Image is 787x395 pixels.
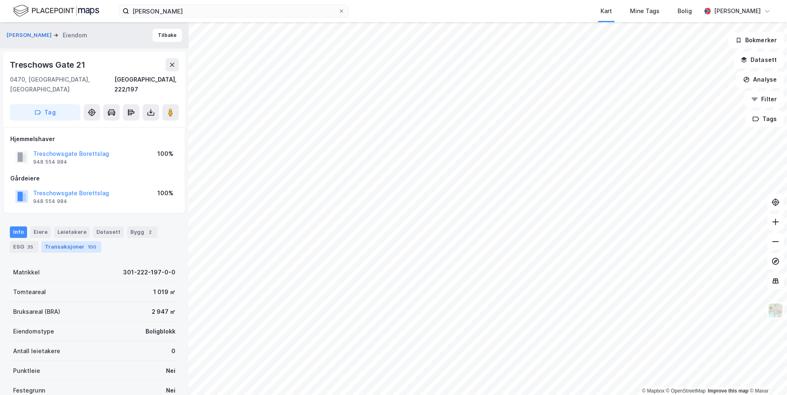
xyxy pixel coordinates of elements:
[54,226,90,238] div: Leietakere
[146,327,175,336] div: Boligblokk
[129,5,338,17] input: Søk på adresse, matrikkel, gårdeiere, leietakere eller personer
[26,243,35,251] div: 35
[166,366,175,376] div: Nei
[728,32,784,48] button: Bokmerker
[734,52,784,68] button: Datasett
[600,6,612,16] div: Kart
[736,71,784,88] button: Analyse
[123,267,175,277] div: 301-222-197-0-0
[10,174,178,183] div: Gårdeiere
[13,267,40,277] div: Matrikkel
[10,134,178,144] div: Hjemmelshaver
[152,29,182,42] button: Tilbake
[746,356,787,395] iframe: Chat Widget
[10,104,80,121] button: Tag
[152,307,175,317] div: 2 947 ㎡
[93,226,124,238] div: Datasett
[7,31,53,39] button: [PERSON_NAME]
[13,307,60,317] div: Bruksareal (BRA)
[157,188,173,198] div: 100%
[10,226,27,238] div: Info
[171,346,175,356] div: 0
[146,228,154,236] div: 2
[13,346,60,356] div: Antall leietakere
[86,243,98,251] div: 100
[714,6,761,16] div: [PERSON_NAME]
[13,4,99,18] img: logo.f888ab2527a4732fd821a326f86c7f29.svg
[13,366,40,376] div: Punktleie
[746,111,784,127] button: Tags
[768,303,783,318] img: Z
[157,149,173,159] div: 100%
[33,198,67,205] div: 948 554 984
[30,226,51,238] div: Eiere
[666,388,706,394] a: OpenStreetMap
[10,58,87,71] div: Treschows Gate 21
[114,75,179,94] div: [GEOGRAPHIC_DATA], 222/197
[10,241,38,253] div: ESG
[744,91,784,107] button: Filter
[13,327,54,336] div: Eiendomstype
[630,6,660,16] div: Mine Tags
[13,287,46,297] div: Tomteareal
[63,30,87,40] div: Eiendom
[153,287,175,297] div: 1 019 ㎡
[678,6,692,16] div: Bolig
[708,388,748,394] a: Improve this map
[746,356,787,395] div: Kontrollprogram for chat
[642,388,664,394] a: Mapbox
[41,241,101,253] div: Transaksjoner
[127,226,157,238] div: Bygg
[10,75,114,94] div: 0470, [GEOGRAPHIC_DATA], [GEOGRAPHIC_DATA]
[33,159,67,165] div: 948 554 984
